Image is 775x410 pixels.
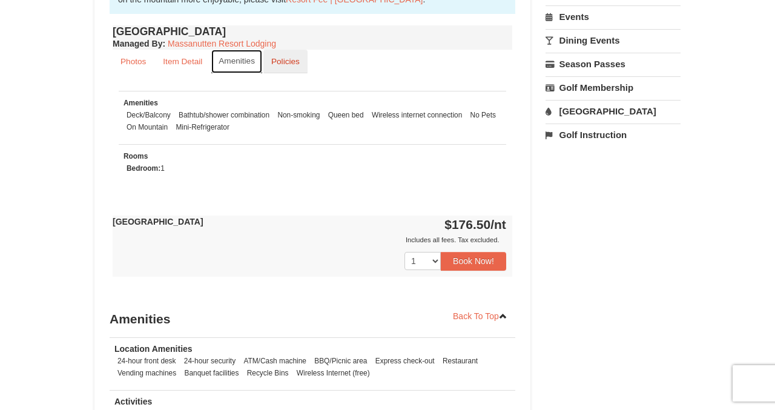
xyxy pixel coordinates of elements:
li: Bathtub/shower combination [176,109,272,121]
li: 24-hour front desk [114,355,179,367]
strong: [GEOGRAPHIC_DATA] [113,217,203,226]
strong: Location Amenities [114,344,193,354]
li: No Pets [467,109,499,121]
a: Events [546,5,681,28]
h3: Amenities [110,307,515,331]
a: Golf Membership [546,76,681,99]
small: Amenities [219,56,255,65]
strong: Bedroom: [127,164,160,173]
small: Photos [120,57,146,66]
a: Policies [263,50,308,73]
li: 24-hour security [181,355,239,367]
strong: $176.50 [444,217,506,231]
li: On Mountain [124,121,171,133]
small: Rooms [124,152,148,160]
span: /nt [490,217,506,231]
span: Managed By [113,39,162,48]
a: Season Passes [546,53,681,75]
a: Item Detail [155,50,210,73]
small: Item Detail [163,57,202,66]
li: ATM/Cash machine [240,355,309,367]
li: BBQ/Picnic area [311,355,370,367]
a: Massanutten Resort Lodging [168,39,276,48]
li: Wireless internet connection [369,109,465,121]
a: Photos [113,50,154,73]
li: 1 [124,162,168,174]
li: Vending machines [114,367,179,379]
li: Express check-out [372,355,438,367]
li: Queen bed [325,109,367,121]
li: Non-smoking [274,109,323,121]
div: Includes all fees. Tax excluded. [113,234,506,246]
li: Recycle Bins [244,367,292,379]
a: Amenities [211,50,262,73]
h4: [GEOGRAPHIC_DATA] [113,25,512,38]
small: Policies [271,57,300,66]
strong: : [113,39,165,48]
small: Amenities [124,99,158,107]
li: Mini-Refrigerator [173,121,232,133]
li: Wireless Internet (free) [294,367,373,379]
strong: Activities [114,397,152,406]
a: Golf Instruction [546,124,681,146]
a: Back To Top [445,307,515,325]
button: Book Now! [441,252,506,270]
li: Banquet facilities [182,367,242,379]
li: Deck/Balcony [124,109,174,121]
a: [GEOGRAPHIC_DATA] [546,100,681,122]
li: Restaurant [440,355,481,367]
a: Dining Events [546,29,681,51]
